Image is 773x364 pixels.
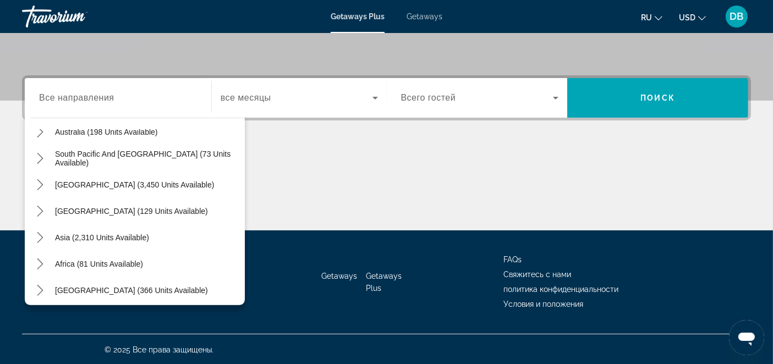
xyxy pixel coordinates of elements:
[503,270,571,279] a: Свяжитесь с нами
[729,320,764,355] iframe: Кнопка запуска окна обмена сообщениями
[25,78,748,118] div: Search widget
[30,175,50,195] button: Toggle South America (3,450 units available) submenu
[55,207,208,216] span: [GEOGRAPHIC_DATA] (129 units available)
[50,122,163,142] button: Select destination: Australia (198 units available)
[30,202,50,221] button: Toggle Central America (129 units available) submenu
[55,150,239,167] span: South Pacific and [GEOGRAPHIC_DATA] (73 units available)
[366,272,402,293] a: Getaways Plus
[567,78,748,118] button: Search
[50,148,245,168] button: Select destination: South Pacific and Oceania (73 units available)
[503,300,583,308] a: Условия и положения
[50,201,213,221] button: Select destination: Central America (129 units available)
[50,254,149,274] button: Select destination: Africa (81 units available)
[39,92,197,105] input: Select destination
[679,13,695,22] span: USD
[321,272,357,280] a: Getaways
[50,175,220,195] button: Select destination: South America (3,450 units available)
[55,233,149,242] span: Asia (2,310 units available)
[50,280,213,300] button: Select destination: Middle East (366 units available)
[679,9,706,25] button: Change currency
[22,2,132,31] a: Travorium
[39,93,114,102] span: Все направления
[55,260,143,268] span: Africa (81 units available)
[640,93,675,102] span: Поиск
[55,180,214,189] span: [GEOGRAPHIC_DATA] (3,450 units available)
[401,93,456,102] span: Всего гостей
[55,128,158,136] span: Australia (198 units available)
[641,13,652,22] span: ru
[407,12,442,21] a: Getaways
[641,9,662,25] button: Change language
[30,255,50,274] button: Toggle Africa (81 units available) submenu
[730,11,744,22] span: DB
[30,228,50,247] button: Toggle Asia (2,310 units available) submenu
[55,286,208,295] span: [GEOGRAPHIC_DATA] (366 units available)
[503,285,618,294] a: политика конфиденциальности
[503,255,522,264] a: FAQs
[30,123,50,142] button: Toggle Australia (198 units available) submenu
[221,93,271,102] span: все месяцы
[105,345,213,354] span: © 2025 Все права защищены.
[30,281,50,300] button: Toggle Middle East (366 units available) submenu
[331,12,385,21] a: Getaways Plus
[30,149,50,168] button: Toggle South Pacific and Oceania (73 units available) submenu
[722,5,751,28] button: User Menu
[25,112,245,305] div: Destination options
[50,228,155,247] button: Select destination: Asia (2,310 units available)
